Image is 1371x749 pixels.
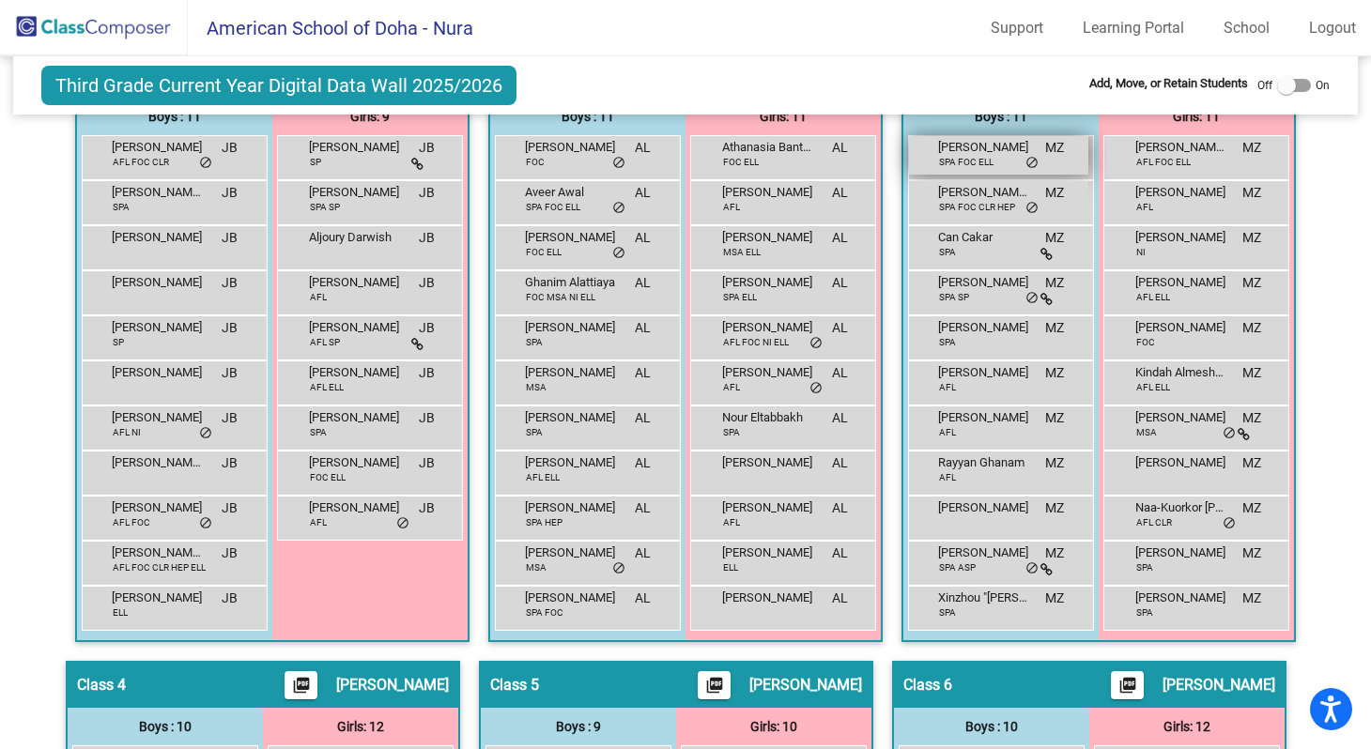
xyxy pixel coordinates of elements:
[419,273,435,293] span: JB
[419,363,435,383] span: JB
[635,543,651,563] span: AL
[199,516,212,531] span: do_not_disturb_alt
[525,228,619,247] span: [PERSON_NAME]
[723,290,757,304] span: SPA ELL
[938,183,1032,202] span: [PERSON_NAME] El [PERSON_NAME]
[310,425,327,439] span: SPA
[903,676,952,695] span: Class 6
[199,156,212,171] span: do_not_disturb_alt
[526,425,543,439] span: SPA
[832,363,848,383] span: AL
[1025,201,1039,216] span: do_not_disturb_alt
[310,515,327,529] span: AFL
[1045,543,1064,563] span: MZ
[723,380,740,394] span: AFL
[526,560,547,574] span: MSA
[1089,74,1248,93] span: Add, Move, or Retain Students
[112,228,206,247] span: [PERSON_NAME]
[1045,183,1064,203] span: MZ
[77,676,126,695] span: Class 4
[832,273,848,293] span: AL
[1242,183,1261,203] span: MZ
[722,588,816,607] span: [PERSON_NAME]
[419,183,435,203] span: JB
[285,671,317,699] button: Print Students Details
[419,498,435,518] span: JB
[722,273,816,292] span: [PERSON_NAME]
[310,335,340,349] span: AFL SP
[309,453,403,472] span: [PERSON_NAME]
[676,708,871,745] div: Girls: 10
[112,498,206,517] span: [PERSON_NAME]
[309,363,403,382] span: [PERSON_NAME]
[832,138,848,158] span: AL
[612,201,625,216] span: do_not_disturb_alt
[722,498,816,517] span: [PERSON_NAME]
[832,318,848,338] span: AL
[309,498,403,517] span: [PERSON_NAME]
[722,183,816,202] span: [PERSON_NAME]
[525,408,619,427] span: [PERSON_NAME]
[939,425,956,439] span: AFL
[1242,363,1261,383] span: MZ
[723,200,740,214] span: AFL
[526,515,562,529] span: SPA HEP
[1135,363,1229,382] span: Kindah Almeshagbeh
[310,200,340,214] span: SPA SP
[1242,408,1261,428] span: MZ
[310,155,321,169] span: SP
[112,273,206,292] span: [PERSON_NAME]
[1111,671,1144,699] button: Print Students Details
[1045,273,1064,293] span: MZ
[939,245,956,259] span: SPA
[41,66,516,105] span: Third Grade Current Year Digital Data Wall 2025/2026
[939,605,956,619] span: SPA
[635,318,651,338] span: AL
[112,138,206,157] span: [PERSON_NAME]
[703,676,726,702] mat-icon: picture_as_pdf
[525,498,619,517] span: [PERSON_NAME]
[272,98,468,135] div: Girls: 9
[1242,273,1261,293] span: MZ
[525,183,619,202] span: Aveer Awal
[938,228,1032,247] span: Can Cakar
[526,335,543,349] span: SPA
[526,290,595,304] span: FOC MSA NI ELL
[722,408,816,427] span: Nour Eltabbakh
[1135,543,1229,562] span: [PERSON_NAME]
[1025,561,1039,576] span: do_not_disturb_alt
[809,381,823,396] span: do_not_disturb_alt
[938,273,1032,292] span: [PERSON_NAME]
[199,426,212,441] span: do_not_disturb_alt
[1223,426,1236,441] span: do_not_disturb_alt
[1136,560,1153,574] span: SPA
[1045,228,1064,248] span: MZ
[938,408,1032,427] span: [PERSON_NAME]
[1242,543,1261,563] span: MZ
[1135,228,1229,247] span: [PERSON_NAME]
[1136,290,1170,304] span: AFL ELL
[612,561,625,576] span: do_not_disturb_alt
[723,425,740,439] span: SPA
[938,588,1032,607] span: Xinzhou "[PERSON_NAME]" [PERSON_NAME]
[113,200,130,214] span: SPA
[1136,200,1153,214] span: AFL
[112,453,206,472] span: [PERSON_NAME] [PERSON_NAME]
[939,290,969,304] span: SPA SP
[1135,408,1229,427] span: [PERSON_NAME]
[309,138,403,157] span: [PERSON_NAME]
[832,408,848,428] span: AL
[419,138,435,158] span: JB
[526,470,560,484] span: AFL ELL
[635,273,651,293] span: AL
[68,708,263,745] div: Boys : 10
[938,363,1032,382] span: [PERSON_NAME]
[832,498,848,518] span: AL
[112,543,206,562] span: [PERSON_NAME] [PERSON_NAME]
[938,453,1032,472] span: Rayyan Ghanam
[723,335,789,349] span: AFL FOC NI ELL
[809,336,823,351] span: do_not_disturb_alt
[1223,516,1236,531] span: do_not_disturb_alt
[309,318,403,337] span: [PERSON_NAME]
[1045,588,1064,608] span: MZ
